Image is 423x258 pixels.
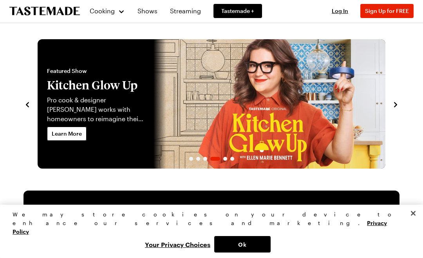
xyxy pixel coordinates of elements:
span: Learn More [52,130,82,138]
a: Tastemade + [213,4,262,18]
div: Privacy [13,210,404,253]
button: navigate to next item [392,99,399,109]
span: Go to slide 2 [196,157,200,161]
span: Cooking [90,7,115,15]
a: Learn More [47,127,87,141]
button: Ok [214,236,271,253]
button: Log In [324,7,356,15]
button: Cooking [89,2,125,20]
button: Close [405,205,422,222]
div: We may store cookies on your device to enhance our services and marketing. [13,210,404,236]
span: Tastemade + [221,7,254,15]
div: 4 / 6 [38,39,385,169]
span: Go to slide 6 [230,157,234,161]
span: Go to slide 5 [223,157,227,161]
span: Go to slide 3 [203,157,207,161]
p: Pro cook & designer [PERSON_NAME] works with homeowners to reimagine their kitchens through a che... [47,95,144,124]
button: Your Privacy Choices [141,236,214,253]
span: Go to slide 1 [189,157,193,161]
span: Go to slide 4 [210,157,220,161]
h2: Kitchen Glow Up [47,78,144,92]
button: Sign Up for FREE [360,4,414,18]
a: To Tastemade Home Page [9,7,80,16]
button: navigate to previous item [23,99,31,109]
span: Sign Up for FREE [365,7,409,14]
span: Featured Show [47,67,144,75]
span: Log In [332,7,348,14]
